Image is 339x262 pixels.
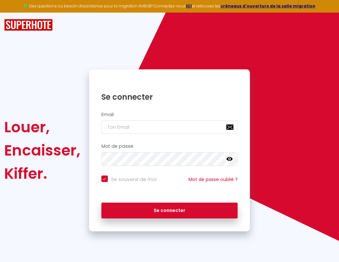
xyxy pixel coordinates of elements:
[189,176,238,183] a: Mot de passe oublié ?
[221,3,315,9] a: créneaux d'ouverture de la salle migration
[186,3,192,9] a: ICI
[4,139,80,162] div: Encaisser,
[101,203,238,219] button: Se connecter
[101,92,238,102] h1: Se connecter
[101,120,238,134] input: Ton Email
[4,162,80,185] div: Kiffer.
[4,116,80,139] div: Louer,
[101,112,238,117] h2: Email
[101,144,238,149] h2: Mot de passe
[4,19,53,31] img: SuperHote logo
